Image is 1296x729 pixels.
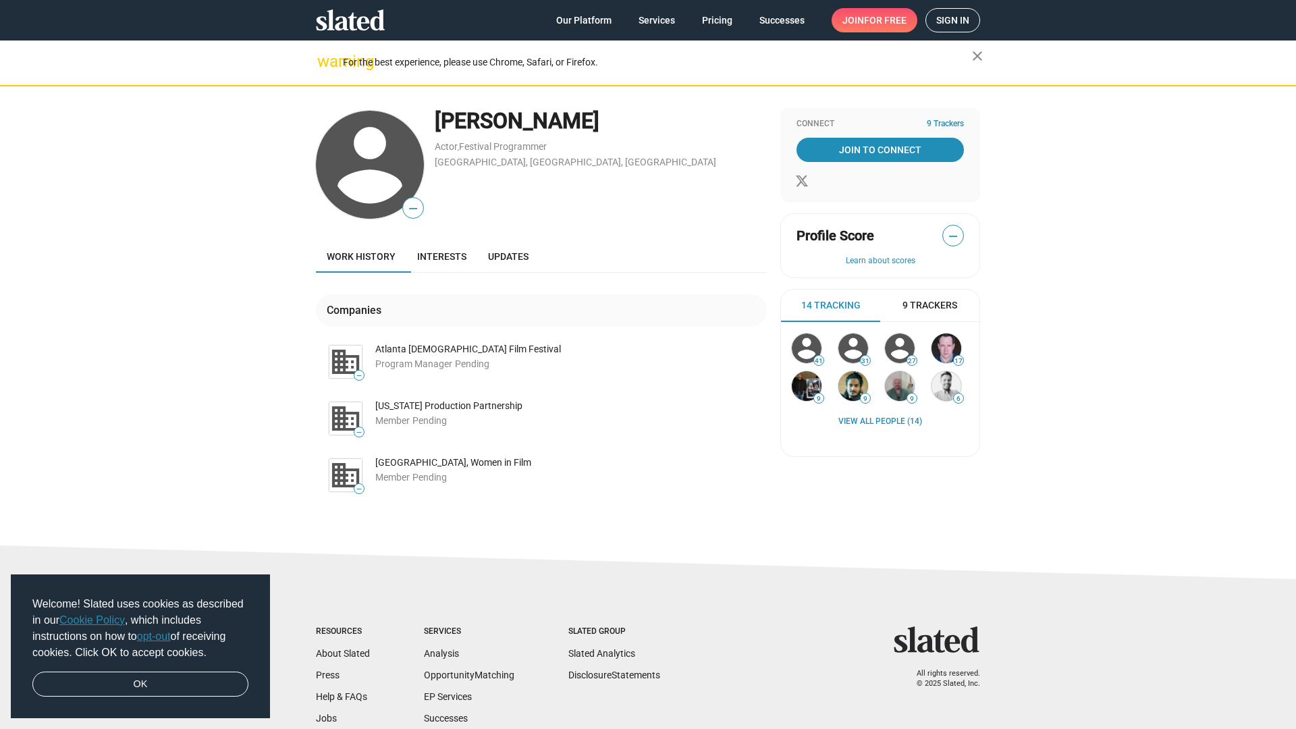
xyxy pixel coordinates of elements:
[316,691,367,702] a: Help & FAQs
[32,672,248,697] a: dismiss cookie message
[316,670,340,680] a: Press
[354,429,364,436] span: —
[927,119,964,130] span: 9 Trackers
[568,626,660,637] div: Slated Group
[799,138,961,162] span: Join To Connect
[316,648,370,659] a: About Slated
[568,670,660,680] a: DisclosureStatements
[759,8,805,32] span: Successes
[925,8,980,32] a: Sign in
[59,614,125,626] a: Cookie Policy
[424,713,468,724] a: Successes
[412,472,447,483] span: Pending
[814,395,823,403] span: 9
[375,400,767,412] div: [US_STATE] Production Partnership
[317,53,333,70] mat-icon: warning
[11,574,270,719] div: cookieconsent
[375,472,410,483] span: Member
[435,107,767,136] div: [PERSON_NAME]
[375,415,410,426] span: Member
[842,8,907,32] span: Join
[424,670,514,680] a: OpportunityMatching
[954,357,963,365] span: 17
[316,713,337,724] a: Jobs
[137,630,171,642] a: opt-out
[838,371,868,401] img: Mohit Soni
[412,415,447,426] span: Pending
[477,240,539,273] a: Updates
[832,8,917,32] a: Joinfor free
[838,416,922,427] a: View all People (14)
[424,648,459,659] a: Analysis
[932,333,961,363] img: Dustin Lewis
[902,669,980,688] p: All rights reserved. © 2025 Slated, Inc.
[403,200,423,217] span: —
[435,157,716,167] a: [GEOGRAPHIC_DATA], [GEOGRAPHIC_DATA], [GEOGRAPHIC_DATA]
[435,141,458,152] a: Actor
[936,9,969,32] span: Sign in
[406,240,477,273] a: Interests
[343,53,972,72] div: For the best experience, please use Chrome, Safari, or Firefox.
[459,141,547,152] a: Festival Programmer
[796,138,964,162] a: Join To Connect
[792,371,821,401] img: "Rick" Richard Greenwood Jr.
[796,227,874,245] span: Profile Score
[568,648,635,659] a: Slated Analytics
[639,8,675,32] span: Services
[455,358,489,369] span: Pending
[861,357,870,365] span: 31
[749,8,815,32] a: Successes
[354,485,364,493] span: —
[932,371,961,401] img: Landon Gorman
[702,8,732,32] span: Pricing
[488,251,529,262] span: Updates
[375,343,767,356] div: Atlanta [DEMOGRAPHIC_DATA] Film Festival
[327,251,396,262] span: Work history
[556,8,612,32] span: Our Platform
[861,395,870,403] span: 9
[801,299,861,312] span: 14 Tracking
[943,227,963,245] span: —
[424,691,472,702] a: EP Services
[902,299,957,312] span: 9 Trackers
[458,144,459,151] span: ,
[375,358,452,369] span: Program Manager
[864,8,907,32] span: for free
[354,372,364,379] span: —
[316,240,406,273] a: Work history
[814,357,823,365] span: 41
[628,8,686,32] a: Services
[907,357,917,365] span: 27
[316,626,370,637] div: Resources
[417,251,466,262] span: Interests
[545,8,622,32] a: Our Platform
[327,303,387,317] div: Companies
[969,48,986,64] mat-icon: close
[796,119,964,130] div: Connect
[796,256,964,267] button: Learn about scores
[954,395,963,403] span: 6
[375,456,767,469] div: [GEOGRAPHIC_DATA], Women in Film
[691,8,743,32] a: Pricing
[424,626,514,637] div: Services
[32,596,248,661] span: Welcome! Slated uses cookies as described in our , which includes instructions on how to of recei...
[885,371,915,401] img: Ken Feinberg
[907,395,917,403] span: 9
